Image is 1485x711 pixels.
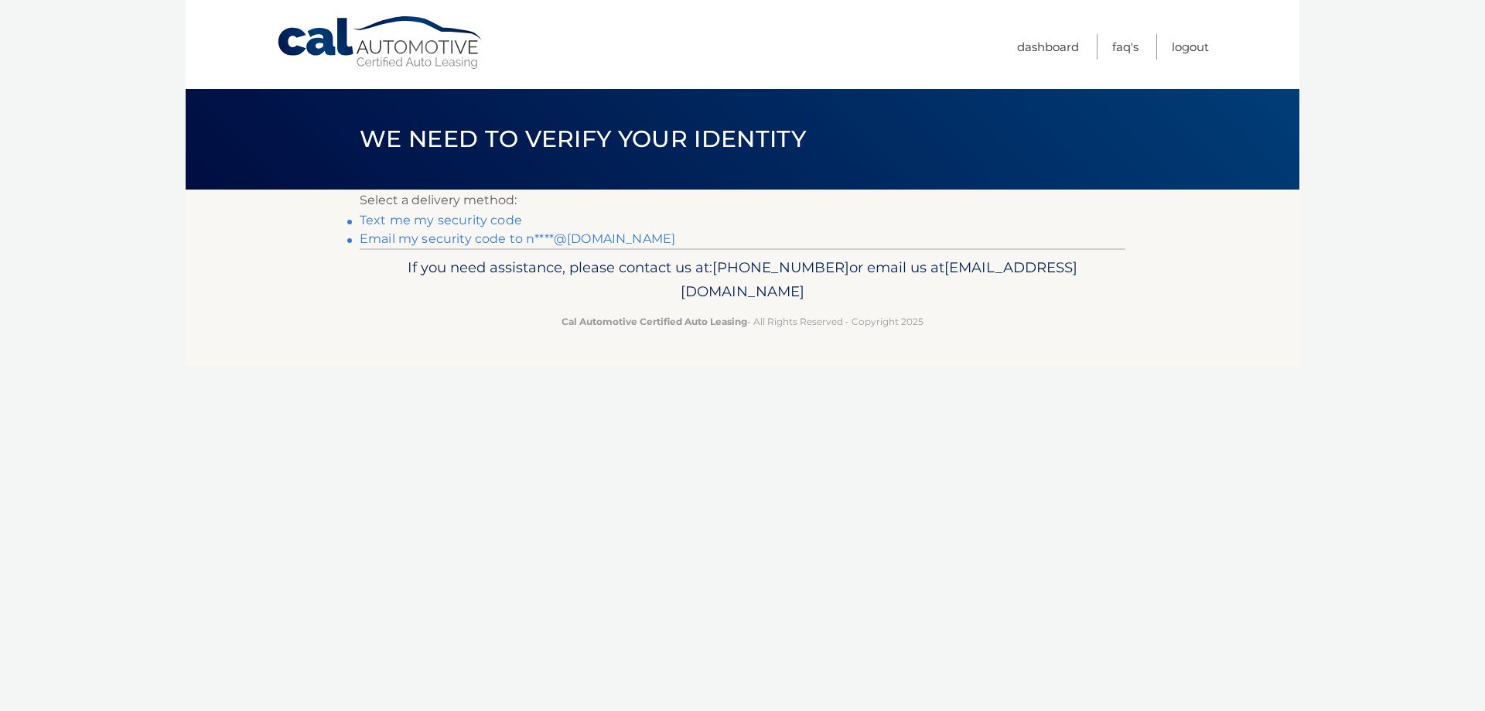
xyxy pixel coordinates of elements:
a: Text me my security code [360,213,522,227]
p: - All Rights Reserved - Copyright 2025 [370,313,1115,330]
strong: Cal Automotive Certified Auto Leasing [562,316,747,327]
a: Dashboard [1017,34,1079,60]
span: [PHONE_NUMBER] [712,258,849,276]
p: If you need assistance, please contact us at: or email us at [370,255,1115,305]
a: Cal Automotive [276,15,485,70]
a: Logout [1172,34,1209,60]
a: Email my security code to n****@[DOMAIN_NAME] [360,231,675,246]
a: FAQ's [1112,34,1138,60]
span: We need to verify your identity [360,125,806,153]
p: Select a delivery method: [360,190,1125,211]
